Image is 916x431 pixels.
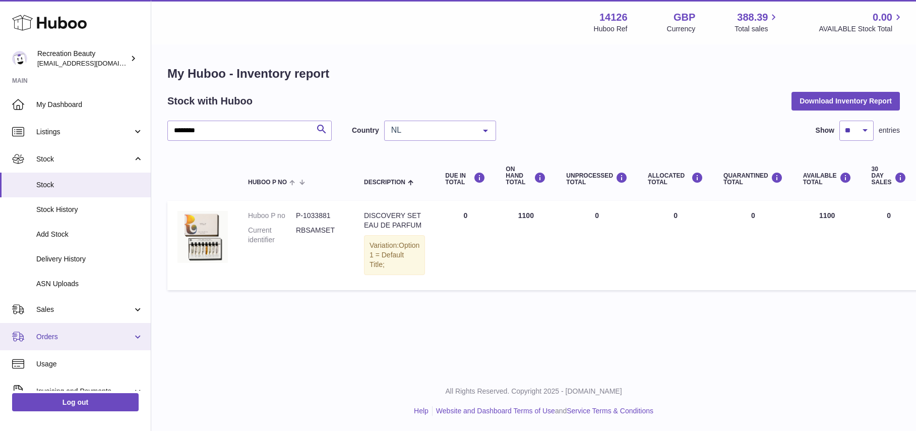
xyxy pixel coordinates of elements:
[370,241,419,268] span: Option 1 = Default Title;
[36,100,143,110] span: My Dashboard
[36,230,143,239] span: Add Stock
[167,66,900,82] h1: My Huboo - Inventory report
[436,407,555,415] a: Website and Dashboard Terms of Use
[506,166,546,186] div: ON HAND Total
[36,387,133,396] span: Invoicing and Payments
[735,24,779,34] span: Total sales
[36,180,143,190] span: Stock
[638,201,713,290] td: 0
[296,211,344,221] dd: P-1033881
[12,393,139,411] a: Log out
[37,49,128,68] div: Recreation Beauty
[36,359,143,369] span: Usage
[352,126,379,135] label: Country
[364,211,425,230] div: DISCOVERY SET EAU DE PARFUM
[36,279,143,289] span: ASN Uploads
[496,201,556,290] td: 1100
[793,201,862,290] td: 1100
[167,94,253,108] h2: Stock with Huboo
[791,92,900,110] button: Download Inventory Report
[751,211,755,220] span: 0
[36,127,133,137] span: Listings
[12,51,27,66] img: barney@recreationbeauty.com
[816,126,834,135] label: Show
[248,226,296,245] dt: Current identifier
[567,407,653,415] a: Service Terms & Conditions
[248,179,287,186] span: Huboo P no
[674,11,695,24] strong: GBP
[364,179,405,186] span: Description
[414,407,429,415] a: Help
[389,125,475,135] span: NL
[556,201,638,290] td: 0
[599,11,628,24] strong: 14126
[819,24,904,34] span: AVAILABLE Stock Total
[735,11,779,34] a: 388.39 Total sales
[879,126,900,135] span: entries
[159,387,908,396] p: All Rights Reserved. Copyright 2025 - [DOMAIN_NAME]
[723,172,783,186] div: QUARANTINED Total
[36,254,143,264] span: Delivery History
[36,205,143,214] span: Stock History
[648,172,703,186] div: ALLOCATED Total
[566,172,628,186] div: UNPROCESSED Total
[37,59,148,67] span: [EMAIL_ADDRESS][DOMAIN_NAME]
[594,24,628,34] div: Huboo Ref
[873,11,892,24] span: 0.00
[177,211,228,263] img: product image
[803,172,851,186] div: AVAILABLE Total
[435,201,496,290] td: 0
[737,11,768,24] span: 388.39
[445,172,485,186] div: DUE IN TOTAL
[36,332,133,342] span: Orders
[296,226,344,245] dd: RBSAMSET
[667,24,696,34] div: Currency
[36,305,133,314] span: Sales
[36,154,133,164] span: Stock
[248,211,296,221] dt: Huboo P no
[364,235,425,275] div: Variation:
[819,11,904,34] a: 0.00 AVAILABLE Stock Total
[433,406,653,416] li: and
[872,166,906,186] div: 30 DAY SALES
